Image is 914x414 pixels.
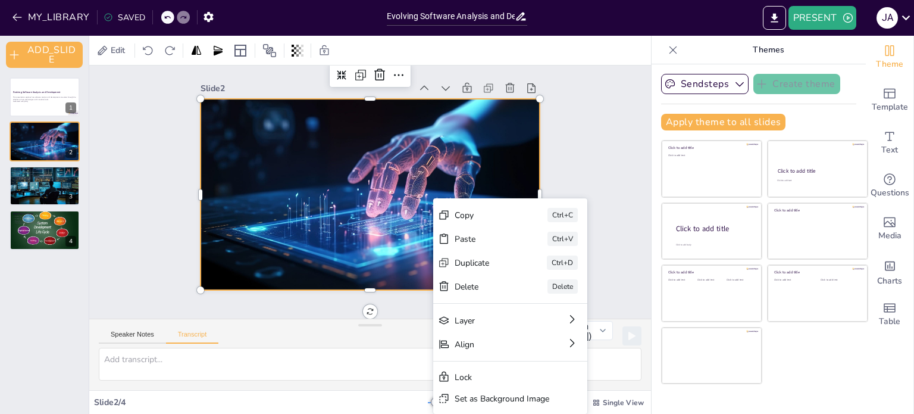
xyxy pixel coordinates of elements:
[13,220,76,222] p: Meeting user needs is vital
[877,275,902,288] span: Charts
[774,279,812,282] div: Click to add text
[547,279,578,294] div: Delete
[774,270,859,275] div: Click to add title
[6,42,83,68] button: ADD_SLIDE
[676,223,752,234] div: Click to add title
[547,256,578,270] div: Ctrl+D
[866,122,913,164] div: Add text boxes
[13,101,76,103] p: Generated with [URL]
[13,173,76,176] p: Automated testing frameworks increase efficiency
[387,8,515,25] input: INSERT_TITLE
[661,114,785,130] button: Apply theme to all slides
[13,171,76,173] p: AI-driven analytics provide insights
[866,79,913,122] div: Add ready made slides
[668,270,753,275] div: Click to add title
[455,372,549,383] div: Lock
[166,331,219,344] button: Transcript
[871,186,909,200] span: Questions
[777,179,856,182] div: Click to add text
[10,77,80,117] div: 1
[753,74,840,94] button: Create theme
[877,6,898,30] button: J A
[13,178,76,180] p: Incorporating tools boosts productivity
[622,326,641,345] button: Play
[13,97,76,101] p: This presentation explores how software analysis and development can evolve through the adoption ...
[65,102,76,113] div: 1
[65,236,76,247] div: 4
[821,279,858,282] div: Click to add text
[455,257,514,269] div: Duplicate
[65,147,76,158] div: 2
[262,43,277,58] span: Position
[661,74,749,94] button: Sendsteps
[455,281,514,292] div: Delete
[603,398,644,407] span: Single View
[668,279,695,282] div: Click to add text
[13,222,76,225] p: Continuous learning fosters innovation
[866,207,913,250] div: Add images, graphics, shapes or video
[13,176,76,178] p: Cloud-based environments enhance collaboration
[774,208,859,213] div: Click to add title
[788,6,856,30] button: PRESENT
[94,397,428,408] div: Slide 2 / 4
[866,164,913,207] div: Get real-time input from your audience
[547,208,578,222] div: Ctrl+C
[668,154,753,157] div: Click to add text
[676,243,751,246] div: Click to add body
[879,315,900,328] span: Table
[455,210,514,221] div: Copy
[872,101,908,114] span: Template
[668,145,753,150] div: Click to add title
[13,218,76,220] p: Embrace new technologies
[877,7,898,29] div: J A
[878,229,902,242] span: Media
[9,8,95,27] button: MY_LIBRARY
[13,216,76,218] p: Agility is key to success
[455,339,533,350] div: Align
[763,6,786,30] button: EXPORT_TO_POWERPOINT
[99,331,166,344] button: Speaker Notes
[866,293,913,336] div: Add a table
[547,232,578,246] div: Ctrl+V
[108,45,127,56] span: Edit
[201,83,412,94] div: Slide 2
[876,58,903,71] span: Theme
[727,279,753,282] div: Click to add text
[455,315,533,326] div: Layer
[13,212,76,216] p: Adapting to Change
[104,12,145,23] div: SAVED
[866,250,913,293] div: Add charts and graphs
[10,210,80,250] div: 4
[10,166,80,206] div: 3
[231,41,250,60] div: Layout
[683,36,854,64] p: Themes
[697,279,724,282] div: Click to add text
[881,144,898,157] span: Text
[866,36,913,79] div: Change the overall theme
[13,168,76,172] p: Innovative Tools in Software Analysis
[778,167,857,175] div: Click to add title
[10,122,80,161] div: 2
[455,234,514,245] div: Paste
[65,191,76,202] div: 3
[13,91,60,94] strong: Evolving Software Analysis and Development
